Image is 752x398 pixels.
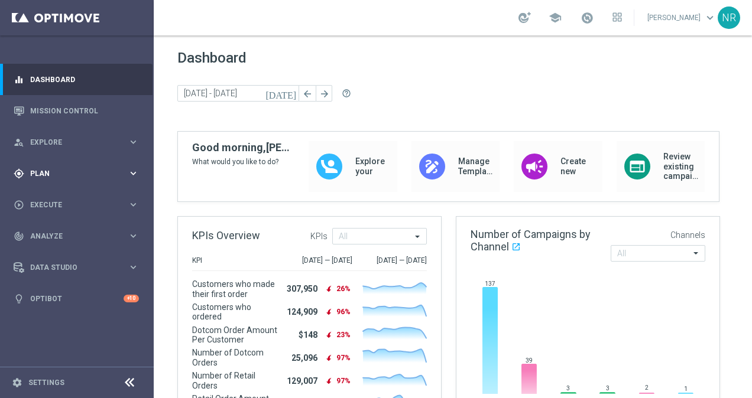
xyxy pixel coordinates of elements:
[128,168,139,179] i: keyboard_arrow_right
[13,138,140,147] button: person_search Explore keyboard_arrow_right
[14,293,24,304] i: lightbulb
[14,168,128,179] div: Plan
[13,294,140,304] button: lightbulb Optibot +10
[124,295,139,302] div: +10
[718,6,740,29] div: NR
[30,95,139,126] a: Mission Control
[14,231,128,242] div: Analyze
[14,137,24,148] i: person_search
[30,201,128,208] span: Execute
[13,231,140,241] button: track_changes Analyze keyboard_arrow_right
[549,11,562,24] span: school
[14,95,139,126] div: Mission Control
[128,136,139,148] i: keyboard_arrow_right
[704,11,717,24] span: keyboard_arrow_down
[30,283,124,314] a: Optibot
[128,262,139,273] i: keyboard_arrow_right
[13,200,140,210] button: play_circle_outline Execute keyboard_arrow_right
[14,200,128,210] div: Execute
[13,75,140,84] button: equalizer Dashboard
[13,263,140,272] button: Data Studio keyboard_arrow_right
[14,74,24,85] i: equalizer
[13,106,140,116] button: Mission Control
[30,139,128,146] span: Explore
[14,64,139,95] div: Dashboard
[128,230,139,242] i: keyboard_arrow_right
[14,262,128,273] div: Data Studio
[14,137,128,148] div: Explore
[14,168,24,179] i: gps_fixed
[14,200,24,210] i: play_circle_outline
[12,377,22,388] i: settings
[14,283,139,314] div: Optibot
[30,264,128,271] span: Data Studio
[28,379,64,386] a: Settings
[30,64,139,95] a: Dashboard
[30,170,128,177] span: Plan
[14,231,24,242] i: track_changes
[30,233,128,240] span: Analyze
[13,169,140,178] button: gps_fixed Plan keyboard_arrow_right
[646,9,718,27] a: [PERSON_NAME]keyboard_arrow_down
[128,199,139,210] i: keyboard_arrow_right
